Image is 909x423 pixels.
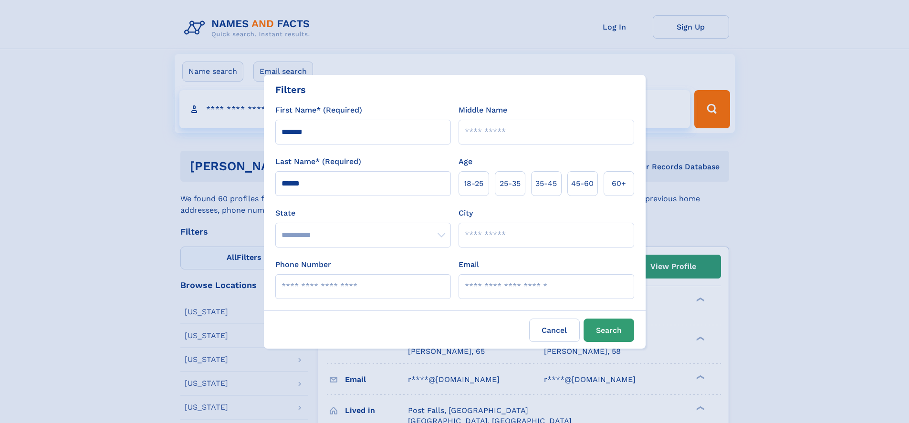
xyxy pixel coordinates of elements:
[459,259,479,270] label: Email
[584,319,634,342] button: Search
[275,104,362,116] label: First Name* (Required)
[275,156,361,167] label: Last Name* (Required)
[500,178,521,189] span: 25‑35
[459,104,507,116] label: Middle Name
[275,207,451,219] label: State
[275,259,331,270] label: Phone Number
[459,156,472,167] label: Age
[464,178,483,189] span: 18‑25
[571,178,594,189] span: 45‑60
[535,178,557,189] span: 35‑45
[459,207,473,219] label: City
[529,319,580,342] label: Cancel
[612,178,626,189] span: 60+
[275,83,306,97] div: Filters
